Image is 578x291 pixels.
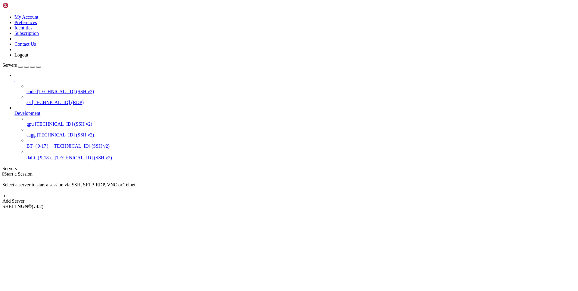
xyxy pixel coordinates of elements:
a: Identities [14,25,33,30]
span: code [26,89,36,94]
span: [TECHNICAL_ID] (SSH v2) [52,143,110,149]
span: Start a Session [4,171,33,176]
a: aa [TECHNICAL_ID] (RDP) [26,100,576,105]
li: aa [14,73,576,105]
div: Servers [2,166,576,171]
a: Preferences [14,20,37,25]
span: aa [14,78,19,83]
div: Add Server [2,198,576,204]
span: Servers [2,63,17,68]
span:  [2,171,4,176]
a: Development [14,111,576,116]
span: [TECHNICAL_ID] (SSH v2) [35,121,92,127]
span: BT（9-17） [26,143,51,149]
b: NGN [17,204,28,209]
li: code [TECHNICAL_ID] (SSH v2) [26,84,576,94]
span: [TECHNICAL_ID] (SSH v2) [55,155,112,160]
a: Servers [2,63,41,68]
a: code [TECHNICAL_ID] (SSH v2) [26,89,576,94]
span: daili（9-18） [26,155,54,160]
span: aagg [26,132,36,137]
li: BT（9-17） [TECHNICAL_ID] (SSH v2) [26,138,576,149]
a: My Account [14,14,39,20]
a: aagg [TECHNICAL_ID] (SSH v2) [26,132,576,138]
span: aa [26,100,31,105]
span: Development [14,111,40,116]
span: 4.2.0 [32,204,44,209]
li: gpu [TECHNICAL_ID] (SSH v2) [26,116,576,127]
a: BT（9-17） [TECHNICAL_ID] (SSH v2) [26,143,576,149]
span: [TECHNICAL_ID] (RDP) [32,100,84,105]
span: [TECHNICAL_ID] (SSH v2) [37,132,94,137]
span: [TECHNICAL_ID] (SSH v2) [37,89,94,94]
a: gpu [TECHNICAL_ID] (SSH v2) [26,121,576,127]
a: aa [14,78,576,84]
li: aagg [TECHNICAL_ID] (SSH v2) [26,127,576,138]
img: Shellngn [2,2,37,8]
a: Contact Us [14,41,36,47]
a: Logout [14,52,28,57]
a: Subscription [14,31,39,36]
div: Select a server to start a session via SSH, SFTP, RDP, VNC or Telnet. -or- [2,177,576,198]
li: daili（9-18） [TECHNICAL_ID] (SSH v2) [26,149,576,161]
span: SHELL © [2,204,43,209]
span: gpu [26,121,34,127]
a: daili（9-18） [TECHNICAL_ID] (SSH v2) [26,155,576,161]
li: aa [TECHNICAL_ID] (RDP) [26,94,576,105]
li: Development [14,105,576,161]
